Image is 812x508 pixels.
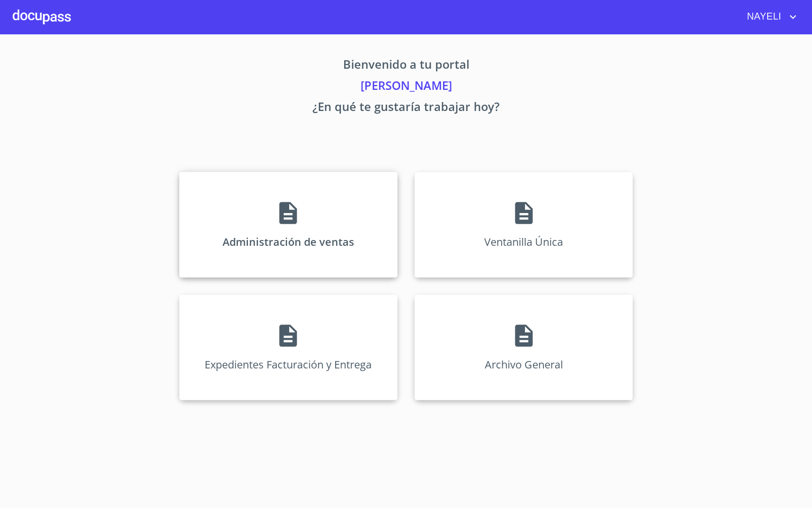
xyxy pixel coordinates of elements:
[484,235,563,249] p: Ventanilla Única
[205,357,372,372] p: Expedientes Facturación y Entrega
[223,235,354,249] p: Administración de ventas
[80,98,732,119] p: ¿En qué te gustaría trabajar hoy?
[80,77,732,98] p: [PERSON_NAME]
[485,357,563,372] p: Archivo General
[739,8,787,25] span: NAYELI
[80,56,732,77] p: Bienvenido a tu portal
[739,8,799,25] button: account of current user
